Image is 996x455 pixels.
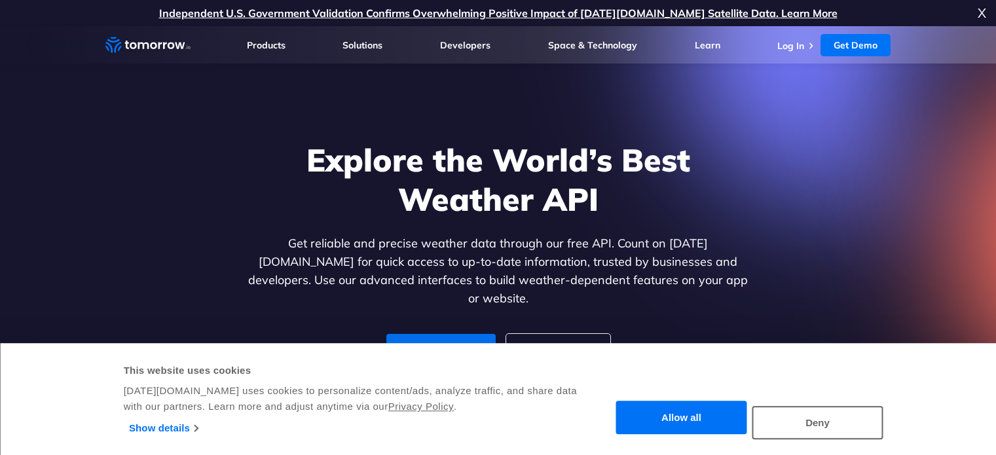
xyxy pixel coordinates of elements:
a: For Developers [386,334,496,367]
a: Products [247,39,286,51]
a: Privacy Policy [388,401,454,412]
div: This website uses cookies [124,363,579,378]
p: Get reliable and precise weather data through our free API. Count on [DATE][DOMAIN_NAME] for quic... [246,234,751,308]
a: Developers [440,39,490,51]
a: For Enterprise [506,334,610,367]
a: Learn [695,39,720,51]
div: [DATE][DOMAIN_NAME] uses cookies to personalize content/ads, analyze traffic, and share data with... [124,383,579,414]
h1: Explore the World’s Best Weather API [246,140,751,219]
a: Solutions [342,39,382,51]
a: Show details [129,418,198,438]
a: Independent U.S. Government Validation Confirms Overwhelming Positive Impact of [DATE][DOMAIN_NAM... [159,7,838,20]
a: Log In [777,40,804,52]
button: Deny [752,406,883,439]
a: Home link [105,35,191,55]
button: Allow all [616,401,747,435]
a: Space & Technology [548,39,637,51]
a: Get Demo [821,34,891,56]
